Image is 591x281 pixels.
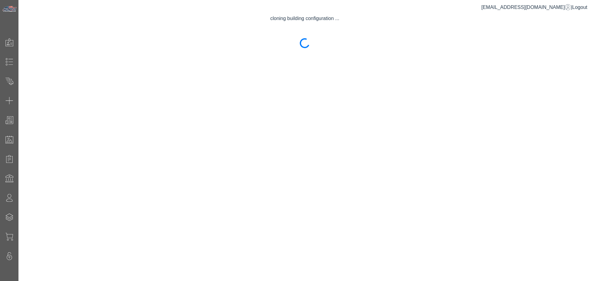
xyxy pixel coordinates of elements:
[481,4,587,11] div: |
[481,5,571,10] a: [EMAIL_ADDRESS][DOMAIN_NAME]
[18,15,591,22] div: cloning building configuration ...
[2,6,17,12] img: Metals Direct Inc Logo
[572,5,587,10] span: Logout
